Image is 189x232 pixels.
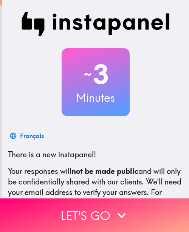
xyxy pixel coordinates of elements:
[62,59,130,90] h2: 3
[82,63,93,86] span: ~
[62,90,130,106] h3: Minutes
[22,12,170,36] img: Instapanel
[8,150,96,159] span: There is a new instapanel!
[71,166,138,176] b: not be made public
[20,131,44,141] div: Français
[121,198,143,207] a: Terms
[59,198,108,207] a: Privacy Policy
[8,128,47,143] button: Français
[8,166,183,208] p: Your responses will and will only be confidentially shared with our clients. We'll need your emai...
